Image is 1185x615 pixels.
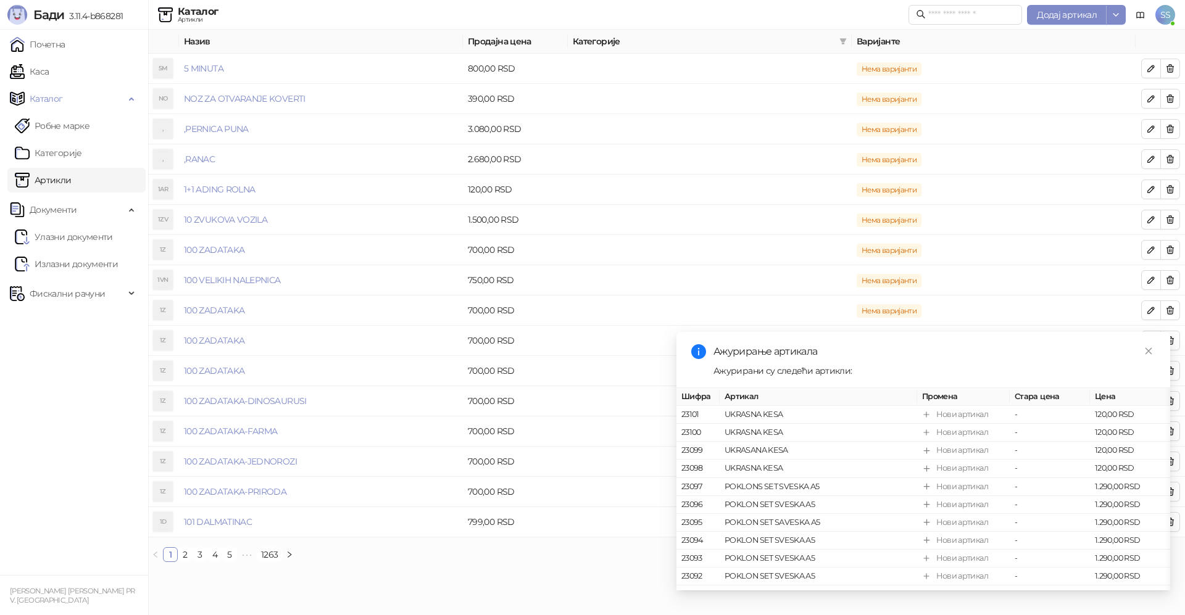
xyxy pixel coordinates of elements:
[178,547,193,562] li: 2
[286,551,293,558] span: right
[1010,442,1090,460] td: -
[676,568,720,585] td: 23092
[184,426,277,437] a: 100 ZADATAKA-FARMA
[179,144,463,175] td: ,RANAC
[15,141,82,165] a: Категорије
[463,205,568,235] td: 1.500,00 RSD
[153,270,173,290] div: 1VN
[720,550,917,568] td: POKLON SET SVESKA A5
[936,480,988,492] div: Нови артикал
[153,452,173,471] div: 1Z
[153,391,173,411] div: 1Z
[1155,5,1175,25] span: SS
[857,213,921,227] span: Нема варијанти
[153,361,173,381] div: 1Z
[207,547,222,562] li: 4
[857,62,921,76] span: Нема варијанти
[463,84,568,114] td: 390,00 RSD
[184,93,306,104] a: NOZ ZA OTVARANJE KOVERTI
[179,386,463,416] td: 100 ZADATAKA-DINOSAURUSI
[153,59,173,78] div: 5M
[936,516,988,529] div: Нови артикал
[184,214,267,225] a: 10 ZVUKOVA VOZILA
[33,7,64,22] span: Бади
[10,32,65,57] a: Почетна
[463,175,568,205] td: 120,00 RSD
[178,17,218,23] div: Артикли
[936,570,988,582] div: Нови артикал
[676,406,720,424] td: 23101
[1037,9,1097,20] span: Додај артикал
[179,235,463,265] td: 100 ZADATAKA
[463,356,568,386] td: 700,00 RSD
[184,365,244,376] a: 100 ZADATAKA
[184,123,249,134] a: ,PERNICA PUNA
[30,281,105,306] span: Фискални рачуни
[184,335,244,346] a: 100 ZADATAKA
[282,547,297,562] li: Следећа страна
[936,552,988,564] div: Нови артикал
[153,119,173,139] div: ,
[1090,568,1170,585] td: 1.290,00 RSD
[857,183,921,197] span: Нема варијанти
[184,456,297,467] a: 100 ZADATAKA-JEDNOROZI
[463,30,568,54] th: Продајна цена
[184,486,286,497] a: 100 ZADATAKA-PRIRODA
[153,331,173,350] div: 1Z
[852,30,1136,54] th: Варијанте
[184,274,281,286] a: 100 VELIKIH NALEPNICA
[153,180,173,199] div: 1AR
[936,498,988,511] div: Нови артикал
[179,175,463,205] td: 1+1 ADING ROLNA
[158,7,173,22] img: Artikli
[1090,406,1170,424] td: 120,00 RSD
[10,587,135,605] small: [PERSON_NAME] [PERSON_NAME] PR V. [GEOGRAPHIC_DATA]
[152,551,159,558] span: left
[237,547,257,562] span: •••
[257,547,282,562] li: 1263
[257,548,281,561] a: 1263
[857,153,921,167] span: Нема варијанти
[676,585,720,603] td: 23091
[1090,585,1170,603] td: 1.890,00 RSD
[15,225,113,249] a: Ulazni dokumentiУлазни документи
[839,38,847,45] span: filter
[184,516,252,527] a: 101 DALMATINAC
[936,426,988,439] div: Нови артикал
[179,84,463,114] td: NOZ ZA OTVARANJE KOVERTI
[676,514,720,532] td: 23095
[30,86,63,111] span: Каталог
[153,240,173,260] div: 1Z
[837,32,849,51] span: filter
[463,477,568,507] td: 700,00 RSD
[179,205,463,235] td: 10 ZVUKOVA VOZILA
[1010,532,1090,550] td: -
[1090,424,1170,442] td: 120,00 RSD
[237,547,257,562] li: Следећих 5 Страна
[713,344,1155,359] div: Ажурирање артикала
[720,532,917,550] td: POKLON SET SVESKA A5
[1090,388,1170,406] th: Цена
[1010,424,1090,442] td: -
[179,477,463,507] td: 100 ZADATAKA-PRIRODA
[1142,344,1155,358] a: Close
[178,7,218,17] div: Каталог
[1090,532,1170,550] td: 1.290,00 RSD
[208,548,222,561] a: 4
[857,93,921,106] span: Нема варијанти
[463,447,568,477] td: 700,00 RSD
[463,54,568,84] td: 800,00 RSD
[720,568,917,585] td: POKLON SET SVESKA A5
[936,444,988,456] div: Нови артикал
[7,5,27,25] img: Logo
[153,89,173,109] div: NO
[153,210,173,229] div: 1ZV
[720,477,917,495] td: POKLONS SET SVESKA A5
[463,326,568,356] td: 700,00 RSD
[676,477,720,495] td: 23097
[1010,585,1090,603] td: -
[1010,406,1090,424] td: -
[179,114,463,144] td: ,PERNICA PUNA
[917,388,1010,406] th: Промена
[857,244,921,257] span: Нема варијанти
